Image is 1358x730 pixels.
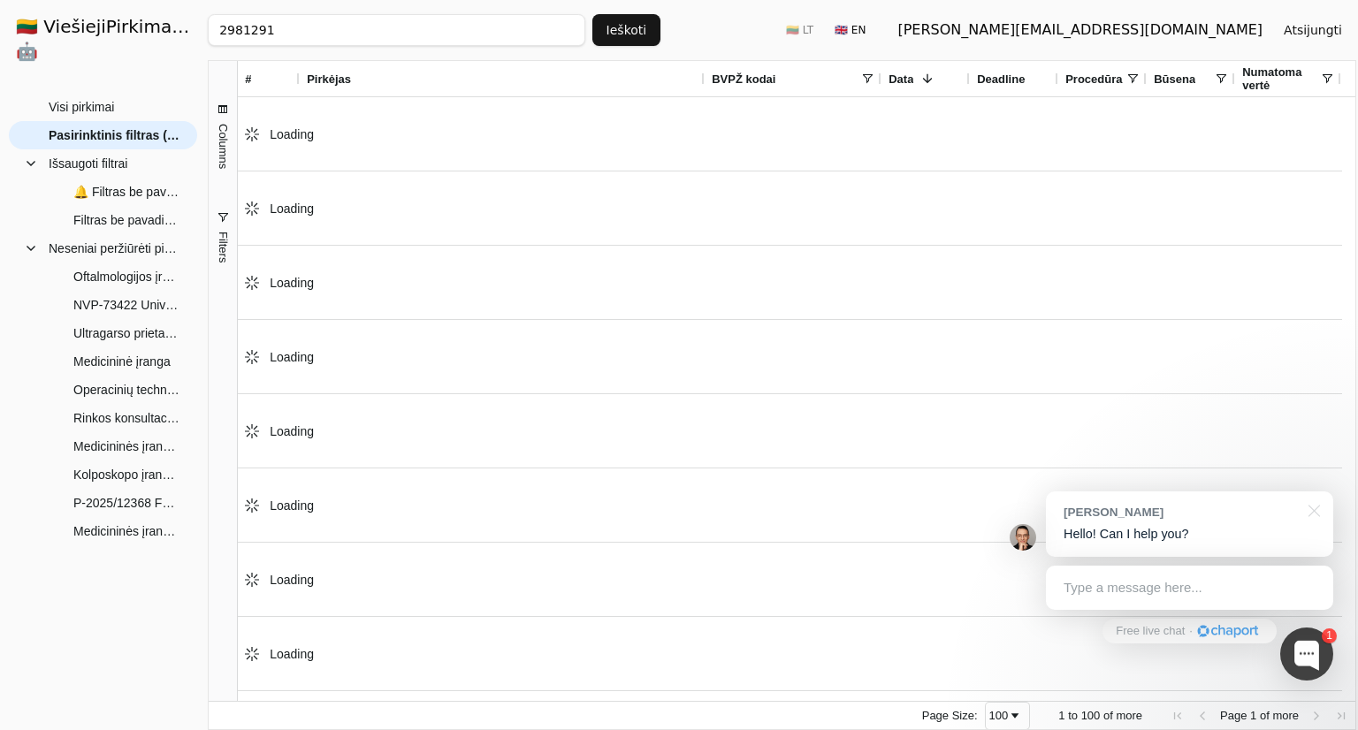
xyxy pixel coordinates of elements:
div: [PERSON_NAME][EMAIL_ADDRESS][DOMAIN_NAME] [897,19,1263,41]
span: Page [1220,709,1247,722]
span: Kolposkopo įrangos pirkimas [73,461,179,488]
div: [PERSON_NAME] [1064,504,1298,521]
div: 1 [1322,628,1337,643]
span: Pasirinktinis filtras (100) [49,122,179,148]
span: Columns [217,124,230,169]
span: more [1116,709,1142,722]
span: 1 [1058,709,1064,722]
span: Data [889,72,913,86]
span: Medicininė įranga [73,348,171,375]
span: BVPŽ kodai [712,72,775,86]
span: 100 [1081,709,1101,722]
span: of [1103,709,1113,722]
span: Būsena [1154,72,1195,86]
span: Numatoma vertė [1242,65,1320,92]
div: Page Size: [922,709,978,722]
div: Next Page [1309,709,1324,723]
span: Išsaugoti filtrai [49,150,127,177]
span: Loading [270,647,314,661]
span: Ultragarso prietaisas su širdies, abdominaliniams ir smulkių dalių tyrimams atlikti reikalingais,... [73,320,179,346]
button: 🇬🇧 EN [824,16,876,44]
span: of [1260,709,1270,722]
span: Neseniai peržiūrėti pirkimai [49,235,179,262]
span: 🔔 Filtras be pavadinimo [73,179,179,205]
div: Page Size [985,702,1031,730]
div: 100 [989,709,1009,722]
span: Medicininės įrangos pirkimas (Šilalės ligoninė) [73,433,179,460]
strong: .AI [177,16,204,37]
span: 1 [1250,709,1256,722]
span: Loading [270,202,314,216]
div: Type a message here... [1046,566,1333,610]
span: Loading [270,498,314,513]
div: · [1189,623,1193,640]
div: Previous Page [1195,709,1209,723]
p: Hello! Can I help you? [1064,525,1316,544]
span: Filters [217,232,230,262]
span: Pirkėjas [307,72,351,86]
span: Oftalmologijos įranga (Fakoemulsifikatorius, Retinografas, Tonometras) [73,263,179,290]
input: Greita paieška... [208,14,584,46]
span: Procedūra [1065,72,1122,86]
span: Loading [270,424,314,438]
span: # [245,72,251,86]
span: Loading [270,276,314,290]
a: Free live chat· [1102,619,1276,643]
span: Visi pirkimai [49,94,114,120]
span: more [1272,709,1299,722]
span: Filtras be pavadinimo [73,207,179,233]
span: to [1068,709,1078,722]
button: Atsijungti [1270,14,1356,46]
div: Last Page [1334,709,1348,723]
span: P-2025/12368 FMR prietaisai. Operacinės ir oftalmologinė įranga. (atviras konkursas) [73,490,179,516]
img: Jonas [1010,524,1036,551]
span: Loading [270,350,314,364]
span: Rinkos konsultacija dėl elektrokardiografų su transportavimo vežimėliu pirkimo [73,405,179,431]
span: Loading [270,573,314,587]
span: NVP-73422 Universalus echoskopas (Atviras tarptautinis pirkimas) [73,292,179,318]
div: First Page [1171,709,1185,723]
span: Free live chat [1116,623,1185,640]
span: Deadline [977,72,1025,86]
span: Loading [270,127,314,141]
span: Medicininės įrangos pirkimas (9 dalys) [73,518,179,544]
span: Operacinių techninė įranga [73,376,179,403]
button: Ieškoti [592,14,661,46]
